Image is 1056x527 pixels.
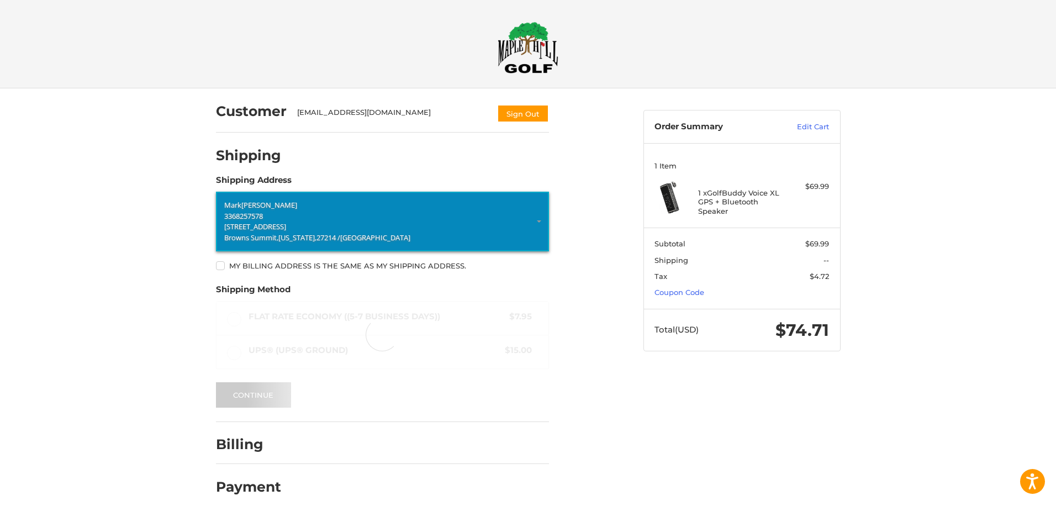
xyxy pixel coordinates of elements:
[805,239,829,248] span: $69.99
[216,478,281,496] h2: Payment
[498,22,558,73] img: Maple Hill Golf
[654,272,667,281] span: Tax
[216,174,292,192] legend: Shipping Address
[775,320,829,340] span: $74.71
[698,188,783,215] h4: 1 x GolfBuddy Voice XL GPS + Bluetooth Speaker
[654,239,685,248] span: Subtotal
[224,211,263,221] span: 3368257578
[773,122,829,133] a: Edit Cart
[216,382,291,408] button: Continue
[654,288,704,297] a: Coupon Code
[340,233,410,243] span: [GEOGRAPHIC_DATA]
[654,256,688,265] span: Shipping
[654,161,829,170] h3: 1 Item
[297,107,486,123] div: [EMAIL_ADDRESS][DOMAIN_NAME]
[224,233,278,243] span: Browns Summit,
[823,256,829,265] span: --
[216,192,549,251] a: Enter or select a different address
[224,222,286,231] span: [STREET_ADDRESS]
[216,283,291,301] legend: Shipping Method
[810,272,829,281] span: $4.72
[278,233,316,243] span: [US_STATE],
[216,103,287,120] h2: Customer
[654,324,699,335] span: Total (USD)
[216,436,281,453] h2: Billing
[224,200,241,210] span: Mark
[216,147,281,164] h2: Shipping
[497,104,549,123] button: Sign Out
[654,122,773,133] h3: Order Summary
[241,200,297,210] span: [PERSON_NAME]
[216,261,549,270] label: My billing address is the same as my shipping address.
[316,233,340,243] span: 27214 /
[785,181,829,192] div: $69.99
